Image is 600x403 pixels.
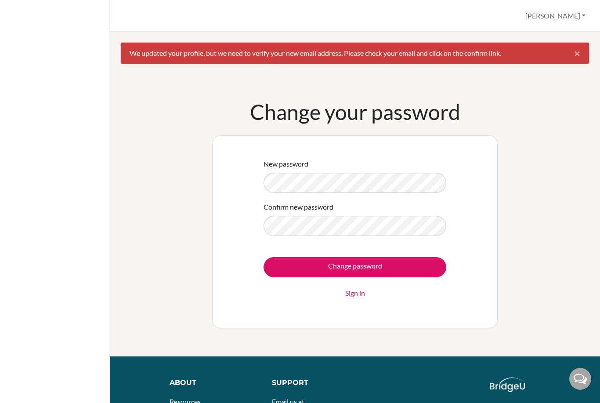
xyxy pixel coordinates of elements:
[264,202,333,212] label: Confirm new password
[565,43,589,64] button: Close
[264,257,446,277] input: Change password
[120,42,589,64] div: We updated your profile, but we need to verify your new email address. Please check your email an...
[250,99,460,125] h1: Change your password
[170,378,253,388] div: About
[345,288,365,298] a: Sign in
[490,378,525,392] img: logo_white@2x-f4f0deed5e89b7ecb1c2cc34c3e3d731f90f0f143d5ea2071677605dd97b5244.png
[521,7,589,24] button: [PERSON_NAME]
[272,378,347,388] div: Support
[574,47,580,59] span: ×
[264,159,308,169] label: New password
